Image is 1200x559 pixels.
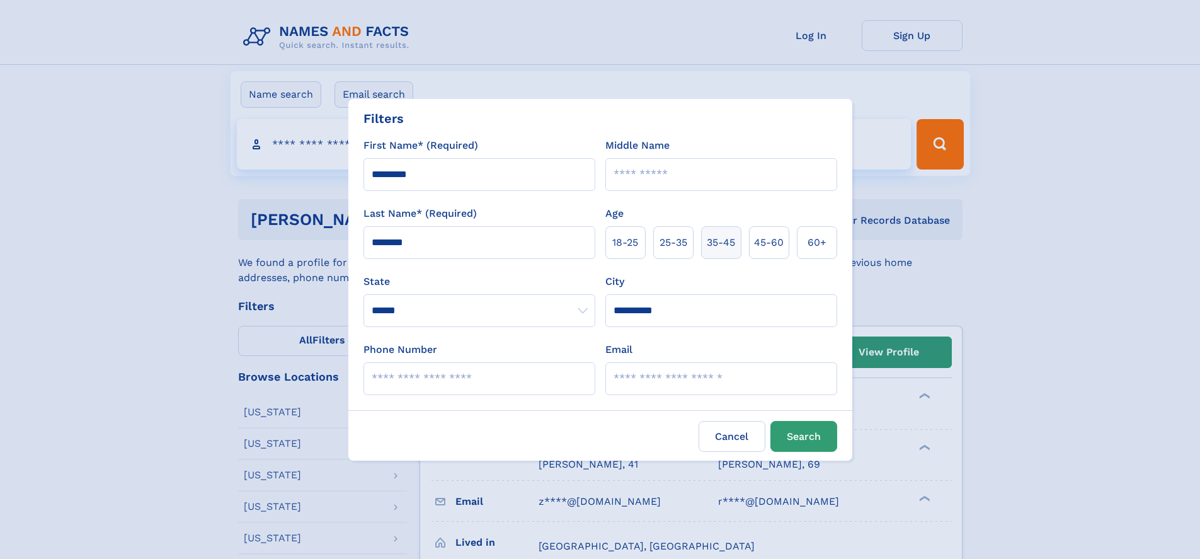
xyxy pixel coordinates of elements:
button: Search [770,421,837,452]
div: Filters [363,109,404,128]
span: 25‑35 [660,235,687,250]
label: Cancel [699,421,765,452]
label: State [363,274,595,289]
label: Middle Name [605,138,670,153]
label: Last Name* (Required) [363,206,477,221]
label: Email [605,342,632,357]
span: 45‑60 [754,235,784,250]
label: City [605,274,624,289]
span: 35‑45 [707,235,735,250]
span: 60+ [808,235,826,250]
label: Phone Number [363,342,437,357]
span: 18‑25 [612,235,638,250]
label: First Name* (Required) [363,138,478,153]
label: Age [605,206,624,221]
